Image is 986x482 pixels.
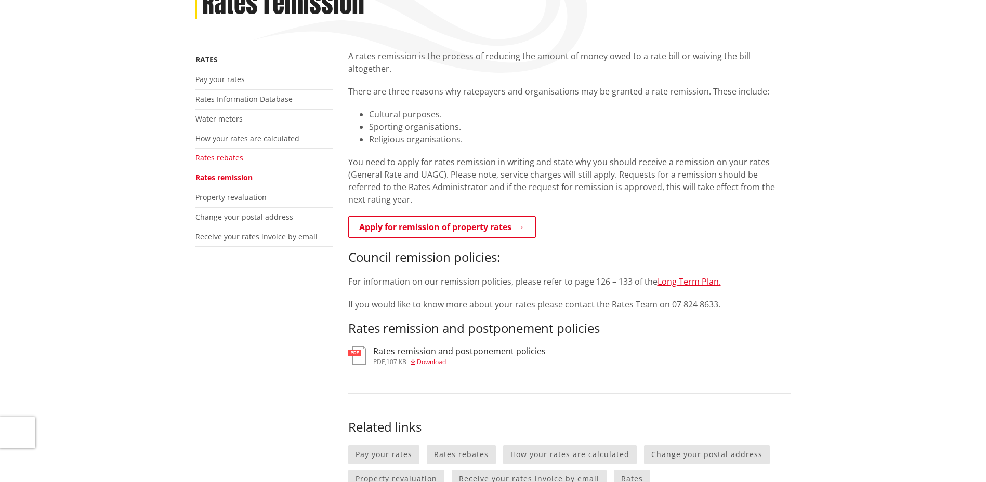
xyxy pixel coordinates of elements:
h3: Rates remission and postponement policies [348,321,791,336]
img: document-pdf.svg [348,346,366,365]
a: Pay your rates [195,74,245,84]
a: How your rates are calculated [195,133,299,143]
a: Pay your rates [348,445,419,464]
a: Water meters [195,114,243,124]
a: Rates rebates [195,153,243,163]
p: There are three reasons why ratepayers and organisations may be granted a rate remission. These i... [348,85,791,98]
h3: Council remission policies: [348,250,791,265]
a: Receive your rates invoice by email [195,232,318,242]
p: You need to apply for rates remission in writing and state why you should receive a remission on ... [348,156,791,206]
h3: Related links [348,420,791,435]
h3: Rates remission and postponement policies [373,346,546,356]
span: Download [417,357,446,366]
a: Rates [195,55,218,64]
a: Long Term Plan. [658,276,721,287]
a: Change your postal address [644,445,770,464]
p: For information on our remission policies, please refer to page 126 – 133 of the [348,275,791,288]
a: How your rates are calculated [503,445,637,464]
p: If you would like to know more about your rates please contact the Rates Team on 07 824 8633. [348,298,791,311]
li: Cultural purposes. [369,108,791,120]
a: Rates remission and postponement policies pdf,107 KB Download [348,346,546,365]
a: Rates rebates [427,445,496,464]
a: Rates remission [195,172,253,182]
a: Property revaluation [195,192,267,202]
div: , [373,359,546,365]
a: Change your postal address [195,212,293,222]
span: 107 KB [386,357,406,366]
span: pdf [373,357,385,366]
li: Religious organisations. [369,133,791,145]
a: Apply for remission of property rates [348,216,536,238]
a: Rates Information Database [195,94,293,104]
p: A rates remission is the process of reducing the amount of money owed to a rate bill or waiving t... [348,50,791,75]
li: Sporting organisations. [369,120,791,133]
